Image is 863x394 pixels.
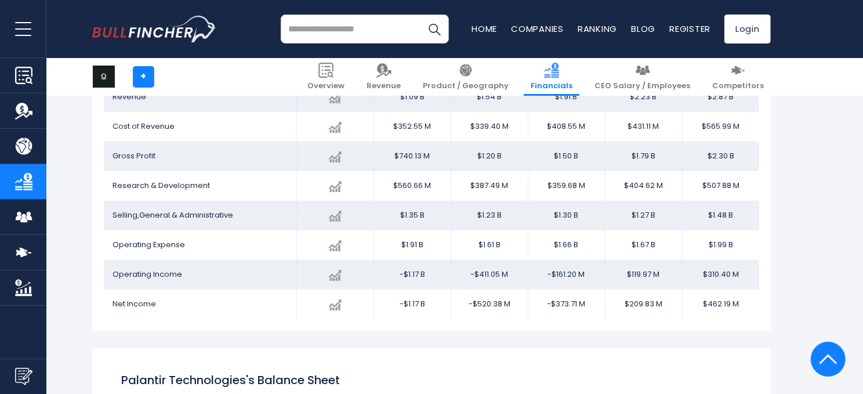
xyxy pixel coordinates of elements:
td: $209.83 M [605,290,682,319]
td: $1.20 B [451,142,528,171]
span: Revenue [113,91,146,102]
td: $1.30 B [528,201,605,230]
td: $359.68 M [528,171,605,201]
a: + [133,66,154,88]
a: Blog [631,23,655,35]
span: Research & Development [113,180,210,191]
td: $507.88 M [682,171,759,201]
td: $1.61 B [451,230,528,260]
td: $1.79 B [605,142,682,171]
span: Product / Geography [423,81,509,91]
td: $2.23 B [605,82,682,112]
img: bullfincher logo [92,16,217,42]
td: $1.27 B [605,201,682,230]
span: CEO Salary / Employees [594,81,690,91]
td: $1.54 B [451,82,528,112]
td: -$161.20 M [528,260,605,290]
td: $1.91 B [528,82,605,112]
td: $408.55 M [528,112,605,142]
span: Selling,General & Administrative [113,209,233,221]
a: Companies [511,23,564,35]
td: $1.91 B [374,230,451,260]
span: Cost of Revenue [113,121,175,132]
td: $1.99 B [682,230,759,260]
a: Go to homepage [92,16,217,42]
span: Revenue [367,81,401,91]
span: Competitors [712,81,764,91]
td: $1.35 B [374,201,451,230]
td: $2.30 B [682,142,759,171]
a: Home [472,23,497,35]
a: Overview [300,58,351,96]
span: Gross Profit [113,150,155,161]
span: Operating Income [113,269,182,280]
td: $387.49 M [451,171,528,201]
td: $339.40 M [451,112,528,142]
span: Overview [307,81,345,91]
span: Operating Expense [113,239,185,250]
span: Net Income [113,298,156,309]
td: $462.19 M [682,290,759,319]
h2: Palantir Technologies's Balance Sheet [121,371,742,389]
td: -$1.17 B [374,260,451,290]
span: Financials [531,81,572,91]
td: $565.99 M [682,112,759,142]
td: $431.11 M [605,112,682,142]
td: $1.09 B [374,82,451,112]
td: $1.67 B [605,230,682,260]
td: $740.13 M [374,142,451,171]
td: $1.48 B [682,201,759,230]
a: Login [724,15,771,44]
td: $119.97 M [605,260,682,290]
td: -$520.38 M [451,290,528,319]
a: Revenue [360,58,408,96]
a: Product / Geography [416,58,516,96]
td: $2.87 B [682,82,759,112]
td: -$1.17 B [374,290,451,319]
td: $560.66 M [374,171,451,201]
a: CEO Salary / Employees [588,58,697,96]
button: Search [420,15,449,44]
a: Financials [524,58,579,96]
td: $310.40 M [682,260,759,290]
a: Register [669,23,710,35]
td: $1.50 B [528,142,605,171]
td: -$411.05 M [451,260,528,290]
td: $1.66 B [528,230,605,260]
td: $352.55 M [374,112,451,142]
td: $404.62 M [605,171,682,201]
td: -$373.71 M [528,290,605,319]
a: Ranking [578,23,617,35]
td: $1.23 B [451,201,528,230]
img: PLTR logo [93,66,115,88]
a: Competitors [705,58,771,96]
